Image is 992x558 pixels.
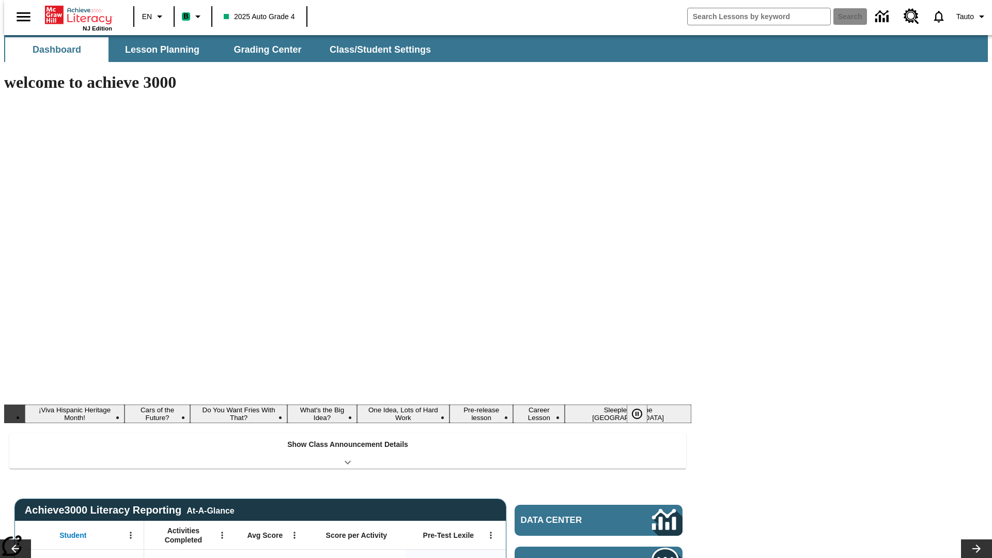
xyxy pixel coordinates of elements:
button: Open side menu [8,2,39,32]
button: Open Menu [123,528,138,543]
button: Slide 2 Cars of the Future? [125,405,190,423]
button: Lesson Planning [111,37,214,62]
button: Lesson carousel, Next [961,539,992,558]
button: Slide 6 Pre-release lesson [450,405,513,423]
h1: welcome to achieve 3000 [4,73,691,92]
button: Class/Student Settings [321,37,439,62]
button: Profile/Settings [952,7,992,26]
span: NJ Edition [83,25,112,32]
button: Slide 3 Do You Want Fries With That? [190,405,287,423]
a: Data Center [869,3,897,31]
a: Home [45,5,112,25]
p: Show Class Announcement Details [287,439,408,450]
div: Show Class Announcement Details [9,433,686,469]
button: Slide 8 Sleepless in the Animal Kingdom [565,405,691,423]
button: Open Menu [214,528,230,543]
input: search field [688,8,830,25]
span: Data Center [521,515,617,525]
div: At-A-Glance [187,504,234,516]
span: Activities Completed [149,526,218,545]
button: Pause [627,405,647,423]
div: SubNavbar [4,37,440,62]
span: Achieve3000 Literacy Reporting [25,504,235,516]
button: Slide 7 Career Lesson [513,405,565,423]
span: Pre-Test Lexile [423,531,474,540]
button: Slide 1 ¡Viva Hispanic Heritage Month! [25,405,125,423]
button: Open Menu [483,528,499,543]
div: Pause [627,405,658,423]
span: Tauto [956,11,974,22]
span: 2025 Auto Grade 4 [224,11,295,22]
button: Slide 5 One Idea, Lots of Hard Work [357,405,450,423]
span: Score per Activity [326,531,388,540]
button: Open Menu [287,528,302,543]
a: Resource Center, Will open in new tab [897,3,925,30]
button: Boost Class color is mint green. Change class color [178,7,208,26]
button: Language: EN, Select a language [137,7,171,26]
span: EN [142,11,152,22]
span: Student [59,531,86,540]
button: Slide 4 What's the Big Idea? [287,405,357,423]
button: Grading Center [216,37,319,62]
a: Data Center [515,505,683,536]
span: Avg Score [247,531,283,540]
div: SubNavbar [4,35,988,62]
span: B [183,10,189,23]
div: Home [45,4,112,32]
button: Dashboard [5,37,109,62]
a: Notifications [925,3,952,30]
